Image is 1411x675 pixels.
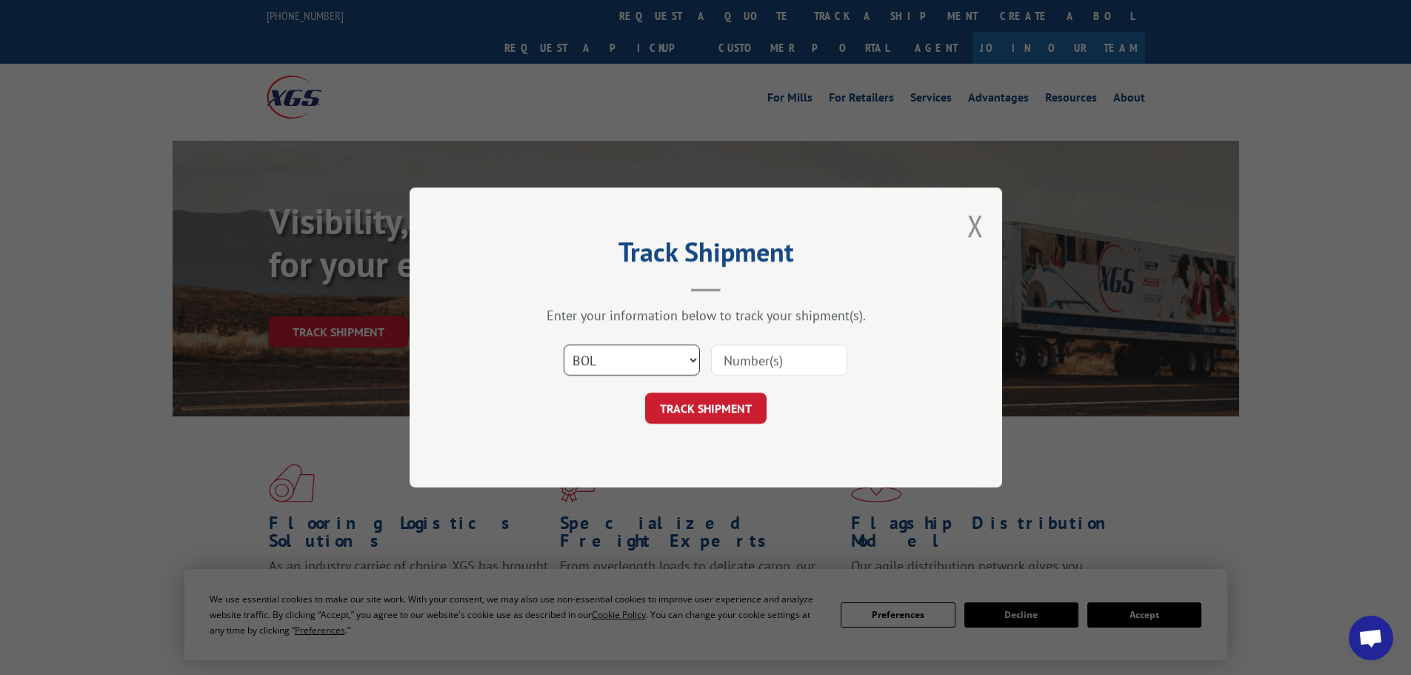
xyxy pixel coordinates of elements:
div: Open chat [1349,616,1393,660]
div: Enter your information below to track your shipment(s). [484,307,928,324]
input: Number(s) [711,345,847,376]
button: TRACK SHIPMENT [645,393,767,424]
button: Close modal [967,206,984,245]
h2: Track Shipment [484,242,928,270]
